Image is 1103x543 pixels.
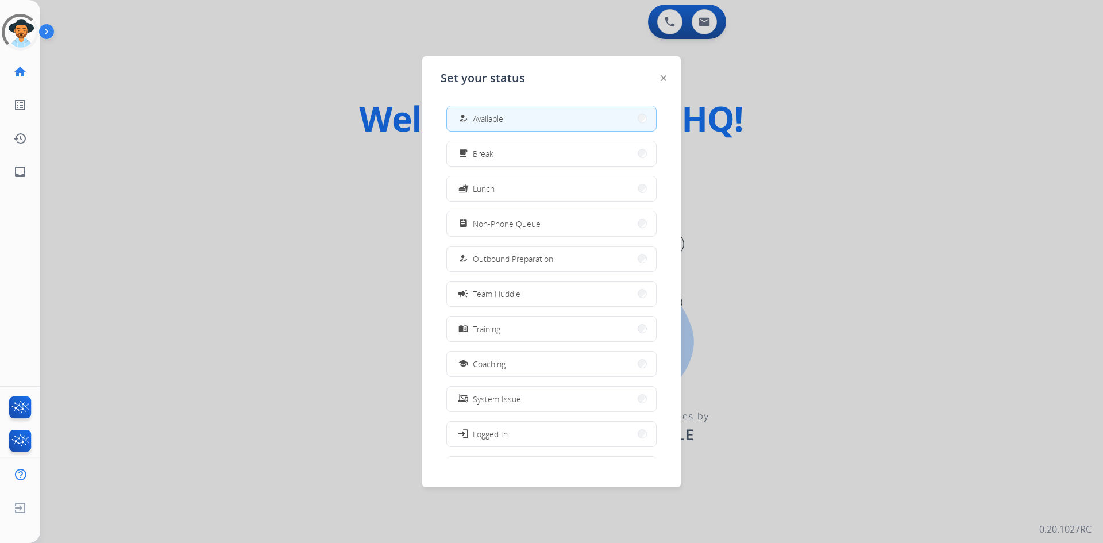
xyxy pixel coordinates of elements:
mat-icon: campaign [457,288,469,299]
button: Non-Phone Queue [447,211,656,236]
button: Offline [447,457,656,482]
span: Set your status [441,70,525,86]
span: Non-Phone Queue [473,218,541,230]
button: Lunch [447,176,656,201]
span: Lunch [473,183,495,195]
button: System Issue [447,387,656,411]
mat-icon: home [13,65,27,79]
span: Break [473,148,493,160]
p: 0.20.1027RC [1039,522,1092,536]
span: Logged In [473,428,508,440]
mat-icon: login [457,428,469,440]
mat-icon: assignment [458,219,468,229]
span: Coaching [473,358,506,370]
mat-icon: phonelink_off [458,394,468,404]
span: Training [473,323,500,335]
button: Coaching [447,352,656,376]
button: Break [447,141,656,166]
mat-icon: school [458,359,468,369]
mat-icon: menu_book [458,324,468,334]
mat-icon: how_to_reg [458,254,468,264]
mat-icon: free_breakfast [458,149,468,159]
button: Available [447,106,656,131]
button: Training [447,317,656,341]
mat-icon: how_to_reg [458,114,468,124]
span: System Issue [473,393,521,405]
mat-icon: inbox [13,165,27,179]
button: Team Huddle [447,282,656,306]
mat-icon: list_alt [13,98,27,112]
button: Logged In [447,422,656,446]
img: close-button [661,75,666,81]
span: Outbound Preparation [473,253,553,265]
mat-icon: history [13,132,27,145]
span: Available [473,113,503,125]
span: Team Huddle [473,288,520,300]
mat-icon: fastfood [458,184,468,194]
button: Outbound Preparation [447,247,656,271]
